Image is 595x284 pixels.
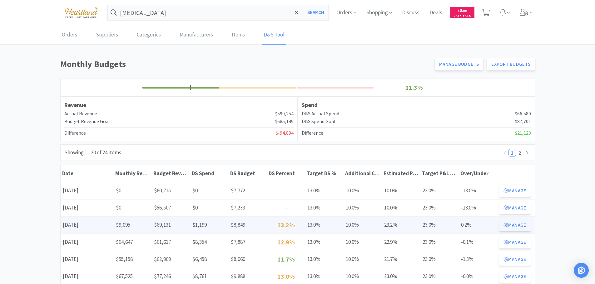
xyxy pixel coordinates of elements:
[231,256,245,262] span: $8,060
[61,236,114,248] div: [DATE]
[459,201,497,214] div: -13.0%
[420,201,459,214] div: 23.0%
[178,26,215,45] a: Manufacturers
[344,253,382,266] div: 10.0%
[574,263,589,278] div: Open Intercom Messenger
[116,221,130,228] span: $9,095
[384,170,419,177] div: Estimated P&L COS %
[302,118,335,126] h4: D&S Spend Goal
[305,270,344,283] div: 13.0%
[459,236,497,248] div: -0.1%
[450,4,474,21] a: $0.00Cash Back
[64,129,86,137] h4: Difference
[231,221,245,228] span: $8,849
[116,256,133,262] span: $55,158
[503,151,507,155] i: icon: left
[269,237,303,247] p: 12.9%
[344,270,382,283] div: 10.0%
[454,14,471,18] span: Cash Back
[459,219,497,231] div: 0.2%
[499,253,530,266] button: Manage
[499,219,530,231] button: Manage
[275,110,294,118] span: $590,254
[262,26,286,45] a: D&S Tool
[382,219,420,231] div: 23.2%
[460,170,496,177] div: Over/Under
[459,270,497,283] div: -0.0%
[382,253,420,266] div: 21.7%
[344,201,382,214] div: 10.0%
[305,184,344,197] div: 13.0%
[509,149,516,156] a: 1
[420,219,459,231] div: 23.0%
[231,238,245,245] span: $7,887
[435,58,483,70] button: Manage Budgets
[94,26,120,45] a: Suppliers
[458,9,459,13] span: $
[230,26,246,45] a: Items
[499,270,530,283] button: Manage
[60,57,431,71] h1: Monthly Budgets
[462,9,467,13] span: . 00
[154,187,171,194] span: $60,715
[154,273,171,280] span: $77,246
[307,170,342,177] div: Target DS %
[516,149,523,156] a: 2
[192,221,207,228] span: $1,199
[269,186,303,195] p: -
[487,58,535,70] a: Export Budgets
[382,201,420,214] div: 10.0%
[61,219,114,231] div: [DATE]
[61,270,114,283] div: [DATE]
[499,202,530,214] button: Manage
[305,219,344,231] div: 13.0%
[116,238,133,245] span: $64,647
[459,253,497,266] div: -1.3%
[135,26,162,45] a: Categories
[422,170,457,177] div: Target P&L COS %
[302,129,323,137] h4: Difference
[269,220,303,230] p: 13.2%
[382,270,420,283] div: 23.0%
[61,201,114,214] div: [DATE]
[230,170,265,177] div: DS Budget
[192,273,207,280] span: $8,761
[515,129,531,137] span: $21,120
[276,129,294,137] span: $-94,894
[515,110,531,118] span: $66,580
[116,187,121,194] span: $0
[420,184,459,197] div: 23.0%
[344,236,382,248] div: 10.0%
[399,10,422,16] a: Discuss
[60,4,102,21] img: cad7bdf275c640399d9c6e0c56f98fd2_10.png
[116,273,133,280] span: $67,525
[501,149,508,156] li: Previous Page
[275,118,294,126] span: $685,149
[192,256,207,262] span: $6,458
[61,184,114,197] div: [DATE]
[231,204,245,211] span: $7,233
[269,272,303,282] p: 13.0%
[523,149,531,156] li: Next Page
[107,5,329,20] input: Search by item, sku, manufacturer, ingredient, size...
[420,236,459,248] div: 23.0%
[192,204,198,211] span: $0
[61,253,114,266] div: [DATE]
[269,254,303,264] p: 11.7%
[499,185,530,197] button: Manage
[115,170,151,177] div: Monthly Revenue
[153,170,189,177] div: Budget Revenue
[382,236,420,248] div: 22.9%
[64,101,294,110] h3: Revenue
[154,238,171,245] span: $61,617
[303,5,329,20] button: Search
[192,187,198,194] span: $0
[302,101,531,110] h3: Spend
[515,118,531,126] span: $87,701
[64,118,110,126] h4: Budget Revenue Goal
[345,170,380,177] div: Additional COS %
[269,170,304,177] div: DS Percent
[154,221,171,228] span: $69,131
[305,201,344,214] div: 13.0%
[516,149,523,156] li: 2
